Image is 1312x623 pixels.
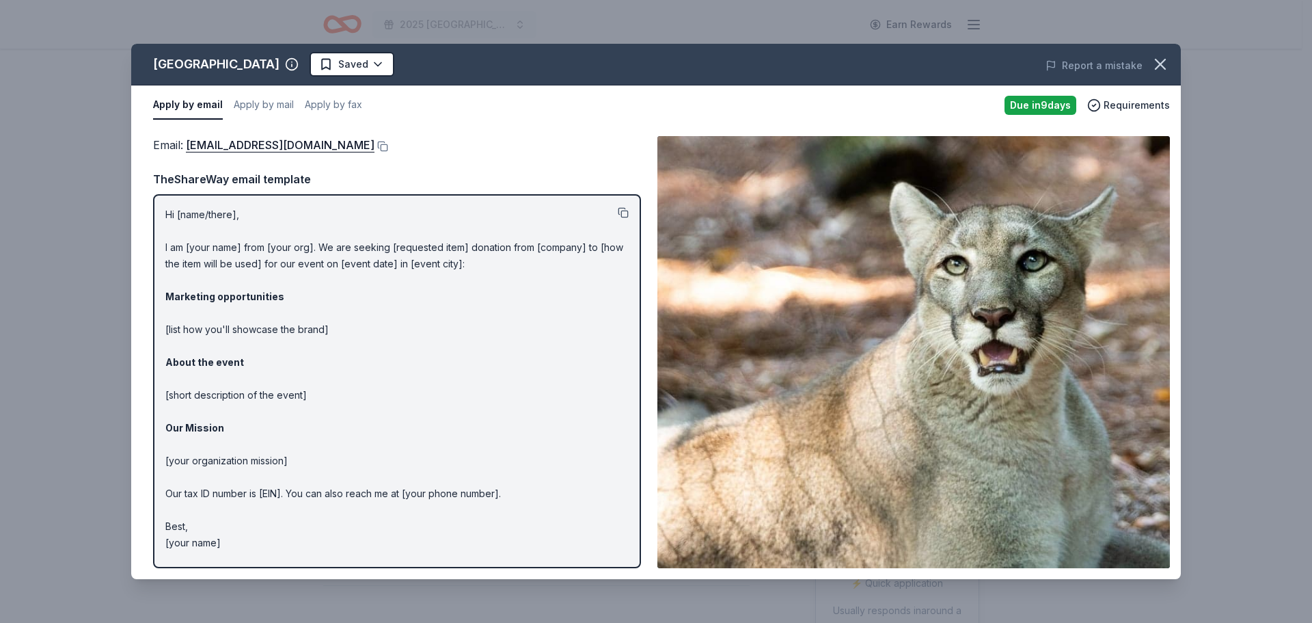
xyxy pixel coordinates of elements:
div: TheShareWay email template [153,170,641,188]
a: [EMAIL_ADDRESS][DOMAIN_NAME] [186,136,374,154]
span: Email : [153,138,374,152]
button: Report a mistake [1045,57,1143,74]
div: [GEOGRAPHIC_DATA] [153,53,279,75]
img: Image for Palm Beach Zoo [657,136,1170,568]
div: Due in 9 days [1004,96,1076,115]
button: Apply by email [153,91,223,120]
button: Saved [310,52,394,77]
span: Saved [338,56,368,72]
p: Hi [name/there], I am [your name] from [your org]. We are seeking [requested item] donation from ... [165,207,629,551]
strong: Marketing opportunities [165,291,284,302]
button: Apply by fax [305,91,362,120]
strong: About the event [165,356,244,368]
strong: Our Mission [165,422,224,434]
button: Apply by mail [234,91,294,120]
button: Requirements [1087,97,1170,114]
span: Requirements [1104,97,1170,114]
